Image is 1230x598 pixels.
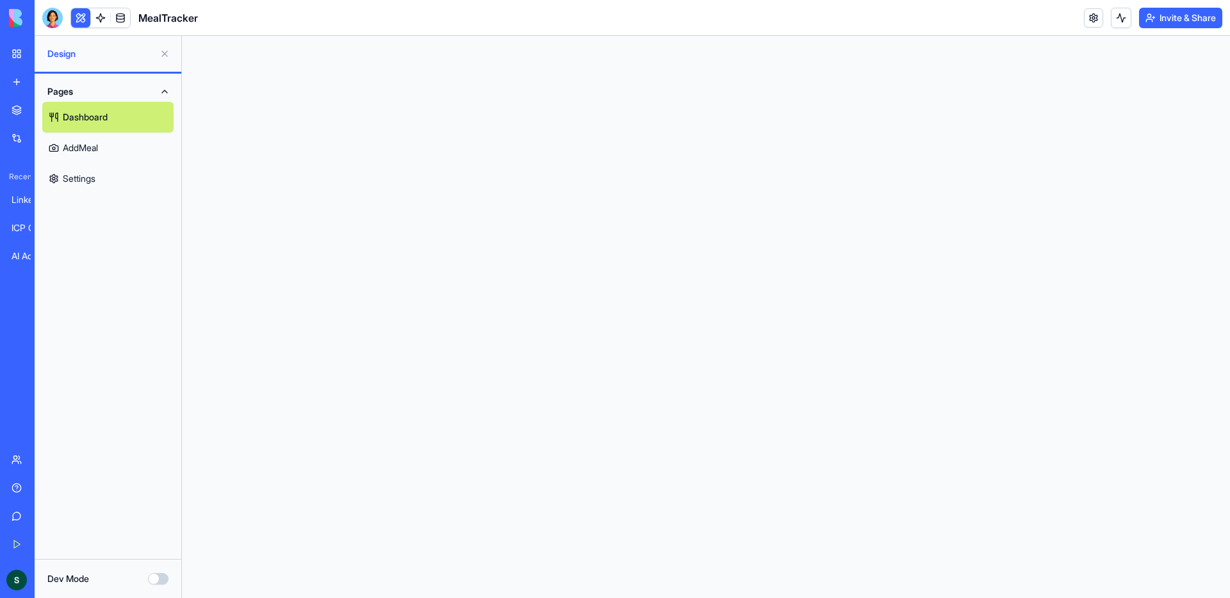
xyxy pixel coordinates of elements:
[4,243,55,269] a: AI Ad Generator
[42,81,174,102] button: Pages
[47,572,89,585] label: Dev Mode
[4,172,31,182] span: Recent
[1139,8,1222,28] button: Invite & Share
[12,222,47,234] div: ICP Creator
[4,187,55,213] a: LinkedIn Post Generator
[6,570,27,590] img: ACg8ocLHKDdkJNkn_SQlLHHkKqT1MxBV3gq0WsmDz5FnR7zJN7JDwg=s96-c
[42,163,174,194] a: Settings
[47,47,154,60] span: Design
[42,102,174,133] a: Dashboard
[9,9,88,27] img: logo
[12,193,47,206] div: LinkedIn Post Generator
[42,133,174,163] a: AddMeal
[4,215,55,241] a: ICP Creator
[138,10,198,26] span: MealTracker
[12,250,47,263] div: AI Ad Generator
